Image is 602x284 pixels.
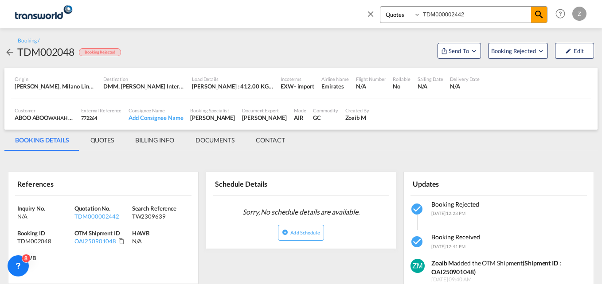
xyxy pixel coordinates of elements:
span: icon-close [366,6,380,27]
div: [PERSON_NAME] [190,114,235,122]
span: MAWB [17,254,36,261]
div: N/A [132,237,189,245]
div: Updates [410,176,497,191]
div: Booking / [18,37,39,45]
span: Sorry, No schedule details are available. [239,203,363,220]
span: Quotation No. [74,205,110,212]
md-tab-item: DOCUMENTS [185,130,245,151]
button: Open demo menu [488,43,548,59]
span: Booking Rejected [491,46,537,55]
div: Origin [15,76,96,82]
span: Add Schedule [290,230,320,235]
md-tab-item: CONTACT [245,130,296,151]
span: icon-magnify [531,7,547,23]
span: 772264 [81,115,97,121]
div: TDM000002442 [74,212,129,220]
div: Schedule Details [213,176,299,191]
md-icon: Click to Copy [118,238,125,244]
md-icon: icon-checkbox-marked-circle [410,202,425,216]
md-icon: icon-plus-circle [282,229,288,235]
span: Help [553,6,568,21]
div: Booking Rejected [79,48,121,57]
md-tab-item: BILLING INFO [125,130,185,151]
div: Mode [294,107,306,114]
div: N/A [356,82,386,90]
div: Help [553,6,572,22]
span: Booking ID [17,230,45,237]
span: OTM Shipment ID [74,230,120,237]
div: Incoterms [281,76,314,82]
div: Z [572,7,586,21]
md-icon: icon-checkbox-marked-circle [410,235,425,249]
span: [DATE] 12:23 PM [431,211,465,216]
div: TW2309639 [132,212,187,220]
div: icon-arrow-left [4,45,17,59]
div: N/A [418,82,443,90]
div: Consignee Name [129,107,183,114]
div: External Reference [81,107,121,114]
div: GC [313,114,338,122]
span: WAHAH ELECTRIC SUPPLY CO. OF SAUDI ARABIA (LTD.) [48,114,171,121]
img: 1a84b2306ded11f09c1219774cd0a0fe.png [13,4,73,24]
div: Load Details [192,76,274,82]
span: [DATE] 12:41 PM [431,244,465,249]
div: Emirates [321,82,349,90]
div: Sailing Date [418,76,443,82]
div: No [393,82,410,90]
span: HAWB [132,230,150,237]
md-icon: icon-arrow-left [4,47,15,58]
input: Enter Quotation Number [421,7,531,22]
div: [PERSON_NAME] : 412.00 KG | Volumetric Wt : 412.00 KG | Chargeable Wt : 412.00 KG [192,82,274,90]
div: Airline Name [321,76,349,82]
div: AIR [294,114,306,122]
span: [DATE] 09:40 AM [431,276,586,284]
div: DMM, King Fahd International, Ad Dammam, Saudi Arabia, Middle East, Middle East [103,82,185,90]
div: Destination [103,76,185,82]
img: v+XMcPmzgAAAABJRU5ErkJggg== [410,259,425,273]
div: Flight Number [356,76,386,82]
strong: Zoaib M [431,259,454,267]
md-tab-item: QUOTES [80,130,125,151]
div: Document Expert [242,107,287,114]
button: icon-pencilEdit [555,43,594,59]
div: N/A [17,212,72,220]
span: Send To [448,46,470,55]
span: Inquiry No. [17,205,45,212]
div: Rollable [393,76,410,82]
md-icon: icon-magnify [534,9,544,20]
md-icon: icon-close [366,9,375,19]
div: EXW [281,82,294,90]
div: Add Consignee Name [129,114,183,122]
md-tab-item: BOOKING DETAILS [4,130,80,151]
div: OAI250901048 [74,237,116,245]
span: Booking Rejected [431,200,479,208]
div: Zoaib M [345,114,369,122]
div: LIN, Milano Linate, Milan, Italy, Southern Europe, Europe [15,82,96,90]
div: ABOO ABOO [15,114,74,122]
div: TDM002048 [17,237,72,245]
strong: (Shipment ID : OAI250901048) [431,259,561,276]
div: References [15,176,102,191]
md-pagination-wrapper: Use the left and right arrow keys to navigate between tabs [4,130,296,151]
span: Booking Received [431,233,480,241]
div: Customer [15,107,74,114]
div: - import [294,82,314,90]
button: Open demo menu [438,43,481,59]
div: [PERSON_NAME] [242,114,287,122]
div: TDM002048 [17,45,74,59]
div: Commodity [313,107,338,114]
div: added the OTM Shipment [431,259,586,276]
span: Search Reference [132,205,176,212]
div: Booking Specialist [190,107,235,114]
div: Delivery Date [450,76,480,82]
md-icon: icon-pencil [565,48,571,54]
div: Created By [345,107,369,114]
button: icon-plus-circleAdd Schedule [278,225,324,241]
div: N/A [450,82,480,90]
